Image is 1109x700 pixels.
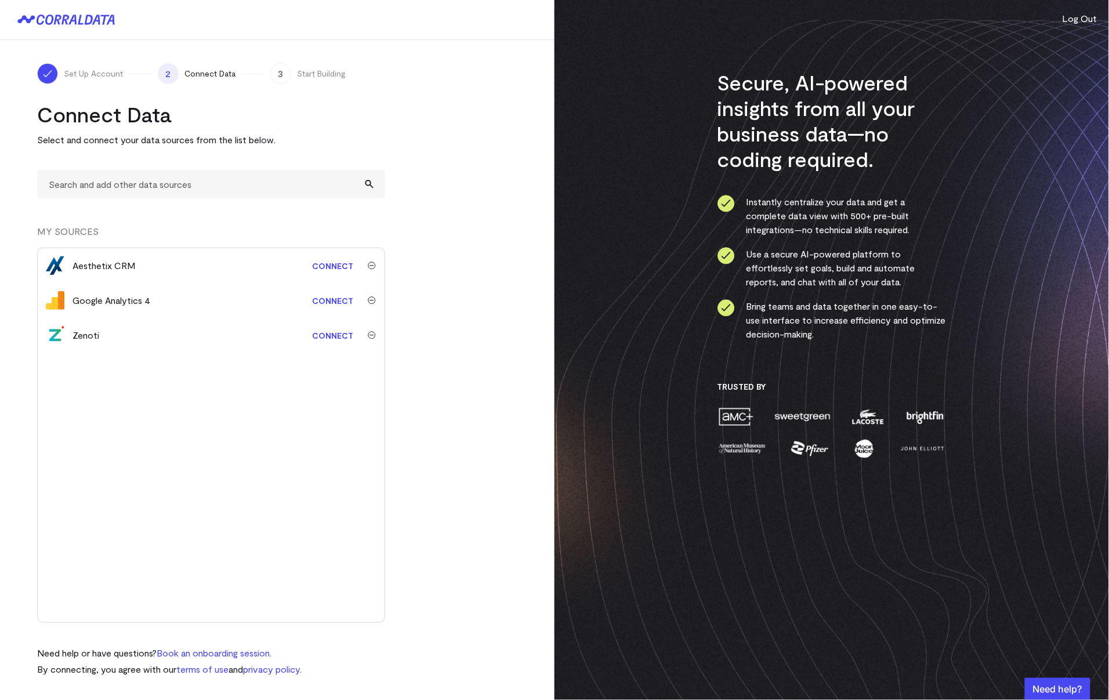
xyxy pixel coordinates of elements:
[176,663,229,674] a: terms of use
[158,63,179,84] span: 2
[184,68,235,79] span: Connect Data
[368,331,376,339] img: trash-40e54a27.svg
[306,255,359,277] a: Connect
[46,256,64,275] img: aesthetix_crm-416afc8b.png
[270,63,291,84] span: 3
[717,382,947,392] h3: Trusted By
[717,247,947,289] li: Use a secure AI-powered platform to effortlessly set goals, build and automate reports, and chat ...
[243,663,302,674] a: privacy policy.
[899,438,946,459] img: john-elliott-25751c40.png
[368,296,376,304] img: trash-40e54a27.svg
[37,170,385,198] input: Search and add other data sources
[853,438,876,459] img: moon-juice-c312e729.png
[64,68,123,79] span: Set Up Account
[37,101,385,127] h2: Connect Data
[157,647,271,658] a: Book an onboarding session.
[790,438,830,459] img: pfizer-e137f5fc.png
[73,259,136,273] div: Aesthetix CRM
[368,262,376,270] img: trash-40e54a27.svg
[306,290,359,311] a: Connect
[774,407,832,427] img: sweetgreen-1d1fb32c.png
[717,195,947,237] li: Instantly centralize your data and get a complete data view with 500+ pre-built integrations—no t...
[717,438,767,459] img: amnh-5afada46.png
[37,133,385,147] p: Select and connect your data sources from the list below.
[37,646,302,660] p: Need help or have questions?
[46,291,64,310] img: google_analytics_4-4ee20295.svg
[73,328,99,342] div: Zenoti
[306,325,359,346] a: Connect
[717,299,735,317] img: ico-check-circle-4b19435c.svg
[904,407,946,427] img: brightfin-a251e171.png
[37,662,302,676] p: By connecting, you agree with our and
[717,299,947,341] li: Bring teams and data together in one easy-to-use interface to increase efficiency and optimize de...
[297,68,346,79] span: Start Building
[42,68,53,79] img: ico-check-white-5ff98cb1.svg
[717,195,735,212] img: ico-check-circle-4b19435c.svg
[37,224,385,248] div: MY SOURCES
[717,247,735,264] img: ico-check-circle-4b19435c.svg
[851,407,885,427] img: lacoste-7a6b0538.png
[1063,12,1097,26] button: Log Out
[73,293,150,307] div: Google Analytics 4
[717,407,755,427] img: amc-0b11a8f1.png
[717,70,947,172] h3: Secure, AI-powered insights from all your business data—no coding required.
[46,326,64,344] img: zenoti-2086f9c1.png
